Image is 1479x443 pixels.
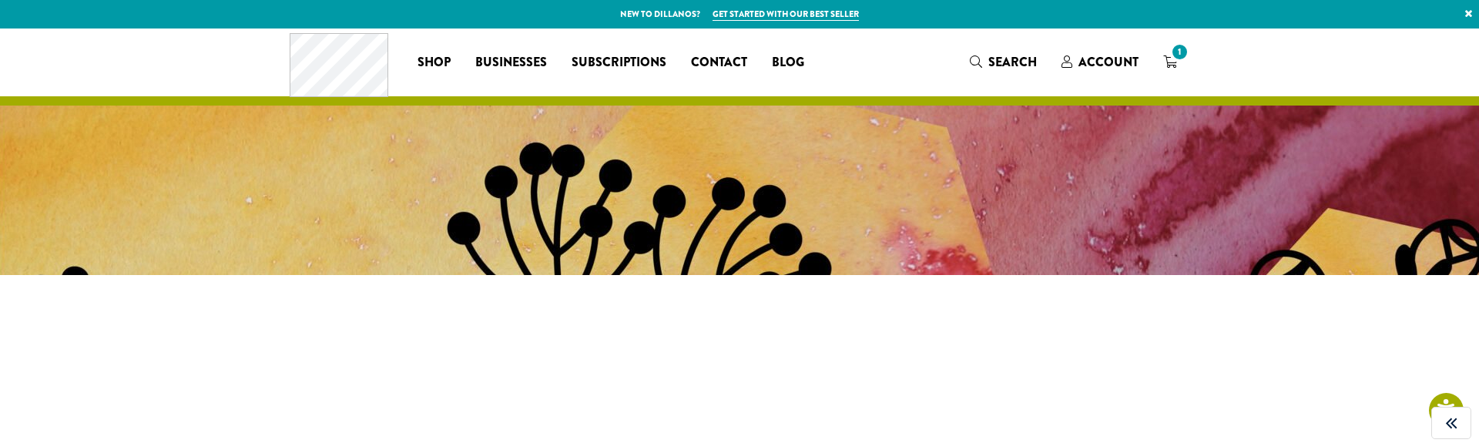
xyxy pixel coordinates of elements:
img: tab_domain_overview_orange.svg [42,89,54,102]
span: 1 [1169,42,1190,62]
img: tab_keywords_by_traffic_grey.svg [153,89,166,102]
span: Search [988,53,1037,71]
span: Blog [772,53,804,72]
img: website_grey.svg [25,40,37,52]
span: Subscriptions [572,53,666,72]
span: Contact [691,53,747,72]
a: Shop [405,50,463,75]
span: Account [1078,53,1139,71]
div: v 4.0.25 [43,25,75,37]
div: Keywords by Traffic [170,91,260,101]
a: Get started with our best seller [713,8,859,21]
div: Domain Overview [59,91,138,101]
span: Shop [418,53,451,72]
div: Domain: [DOMAIN_NAME] [40,40,169,52]
img: logo_orange.svg [25,25,37,37]
a: Search [957,49,1049,75]
span: Businesses [475,53,547,72]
